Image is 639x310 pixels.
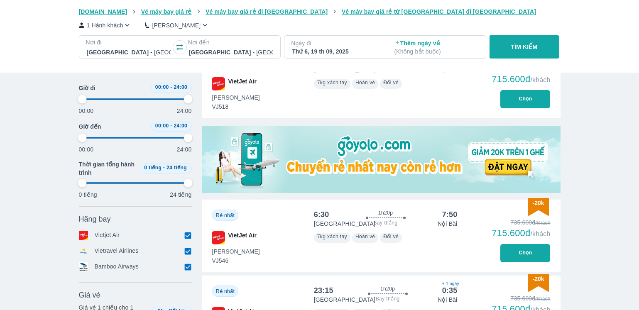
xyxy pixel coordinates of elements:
p: Vietravel Airlines [95,247,139,256]
span: Đổi vé [383,234,399,239]
p: 0 tiếng [79,190,97,199]
p: [GEOGRAPHIC_DATA] [314,295,375,304]
button: Chọn [500,244,550,262]
p: 00:00 [79,107,94,115]
p: Vietjet Air [95,231,120,240]
span: [DOMAIN_NAME] [79,8,127,15]
p: Nội Bài [438,220,457,228]
div: 6:30 [314,210,329,220]
span: /khách [530,76,550,83]
div: Thứ 6, 19 th 09, 2025 [292,47,376,56]
div: 0:35 [442,286,458,295]
span: 7kg xách tay [317,234,347,239]
span: 24:00 [174,123,187,129]
div: 715.600đ [492,74,550,84]
span: 00:00 [155,84,169,90]
img: discount [528,198,549,216]
button: [PERSON_NAME] [145,21,209,29]
button: Chọn [500,90,550,108]
span: Giờ đến [79,122,101,131]
p: Nơi đi [86,38,171,46]
span: 0 tiếng [144,165,162,171]
p: [PERSON_NAME] [152,21,201,29]
img: discount [528,274,549,292]
img: media-0 [202,126,561,193]
span: /khách [530,230,550,237]
div: 715.600đ [492,228,550,238]
span: [PERSON_NAME] [212,247,260,256]
span: 7kg xách tay [317,80,347,85]
span: Hoàn vé [355,234,375,239]
span: Rẻ nhất [216,288,235,294]
span: Rẻ nhất [216,212,235,218]
span: 24:00 [174,84,187,90]
span: Đổi vé [383,80,399,85]
div: 735.600đ [492,294,550,303]
span: - [163,165,165,171]
p: Thêm ngày về [394,39,478,56]
p: 00:00 [79,145,94,154]
span: 00:00 [155,123,169,129]
span: 1h20p [378,210,393,216]
p: 24 tiếng [170,190,191,199]
button: 1 Hành khách [79,21,132,29]
span: -20k [532,200,544,206]
div: 23:15 [314,286,333,295]
div: 735.600đ [492,218,550,227]
p: TÌM KIẾM [511,43,538,51]
span: [PERSON_NAME] [212,93,260,102]
span: -20k [532,276,544,282]
img: VJ [212,77,225,90]
span: Giờ đi [79,84,95,92]
p: Ngày đi [291,39,377,47]
span: + 1 ngày [442,281,458,287]
span: Vé máy bay giá rẻ đi [GEOGRAPHIC_DATA] [206,8,328,15]
div: 7:50 [442,210,458,220]
p: Nội Bài [438,295,457,304]
nav: breadcrumb [79,7,561,16]
span: Vé máy bay giá rẻ từ [GEOGRAPHIC_DATA] đi [GEOGRAPHIC_DATA] [342,8,536,15]
span: VietJet Air [228,77,257,90]
span: Hoàn vé [355,80,375,85]
p: Bamboo Airways [95,262,139,271]
span: VJ546 [212,256,260,265]
span: - [170,123,172,129]
span: Giá vé [79,290,100,300]
span: Vé máy bay giá rẻ [141,8,192,15]
img: VJ [212,231,225,244]
span: Thời gian tổng hành trình [79,160,136,177]
span: VJ518 [212,103,260,111]
p: ( Không bắt buộc ) [394,47,478,56]
span: VietJet Air [228,231,257,244]
span: 24 tiếng [166,165,187,171]
p: Nơi đến [188,38,274,46]
p: 24:00 [177,145,192,154]
button: TÌM KIẾM [490,35,559,59]
p: 24:00 [177,107,192,115]
span: 1h20p [380,286,395,292]
span: - [170,84,172,90]
span: Hãng bay [79,214,111,224]
p: 1 Hành khách [87,21,123,29]
p: [GEOGRAPHIC_DATA] [314,220,375,228]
